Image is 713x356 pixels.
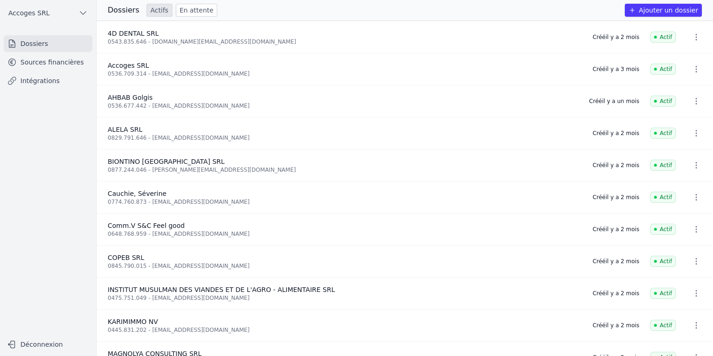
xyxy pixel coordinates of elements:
button: Déconnexion [4,337,92,352]
span: Actif [650,128,676,139]
div: 0877.244.046 - [PERSON_NAME][EMAIL_ADDRESS][DOMAIN_NAME] [108,166,582,174]
span: Accoges SRL [8,8,50,18]
span: AHBAB Golgis [108,94,153,101]
div: 0536.677.442 - [EMAIL_ADDRESS][DOMAIN_NAME] [108,102,578,110]
span: Accoges SRL [108,62,149,69]
div: Créé il y a 2 mois [593,290,639,297]
div: Créé il y a 2 mois [593,258,639,265]
div: Créé il y a un mois [589,97,639,105]
span: ALELA SRL [108,126,143,133]
div: Créé il y a 2 mois [593,162,639,169]
span: Actif [650,32,676,43]
div: 0445.831.202 - [EMAIL_ADDRESS][DOMAIN_NAME] [108,326,582,334]
a: Sources financières [4,54,92,71]
div: Créé il y a 2 mois [593,226,639,233]
span: BIONTINO [GEOGRAPHIC_DATA] SRL [108,158,225,165]
span: Actif [650,288,676,299]
div: Créé il y a 2 mois [593,194,639,201]
div: Créé il y a 3 mois [593,65,639,73]
div: 0475.751.049 - [EMAIL_ADDRESS][DOMAIN_NAME] [108,294,582,302]
div: 0648.768.959 - [EMAIL_ADDRESS][DOMAIN_NAME] [108,230,582,238]
span: Actif [650,96,676,107]
span: 4D DENTAL SRL [108,30,159,37]
div: 0774.760.873 - [EMAIL_ADDRESS][DOMAIN_NAME] [108,198,582,206]
a: En attente [176,4,217,17]
a: Intégrations [4,72,92,89]
span: KARIMIMMO NV [108,318,158,325]
button: Ajouter un dossier [625,4,702,17]
span: Actif [650,160,676,171]
span: Actif [650,320,676,331]
span: Actif [650,64,676,75]
div: 0536.709.314 - [EMAIL_ADDRESS][DOMAIN_NAME] [108,70,582,78]
button: Accoges SRL [4,6,92,20]
span: Actif [650,192,676,203]
span: COPEB SRL [108,254,144,261]
a: Actifs [147,4,172,17]
h3: Dossiers [108,5,139,16]
span: Cauchie, Séverine [108,190,167,197]
span: Actif [650,224,676,235]
div: 0845.790.015 - [EMAIL_ADDRESS][DOMAIN_NAME] [108,262,582,270]
a: Dossiers [4,35,92,52]
div: Créé il y a 2 mois [593,322,639,329]
div: 0829.791.646 - [EMAIL_ADDRESS][DOMAIN_NAME] [108,134,582,142]
div: 0543.835.646 - [DOMAIN_NAME][EMAIL_ADDRESS][DOMAIN_NAME] [108,38,582,45]
span: Actif [650,256,676,267]
span: Comm.V S&C Feel good [108,222,185,229]
div: Créé il y a 2 mois [593,33,639,41]
span: INSTITUT MUSULMAN DES VIANDES ET DE L'AGRO - ALIMENTAIRE SRL [108,286,335,293]
div: Créé il y a 2 mois [593,129,639,137]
